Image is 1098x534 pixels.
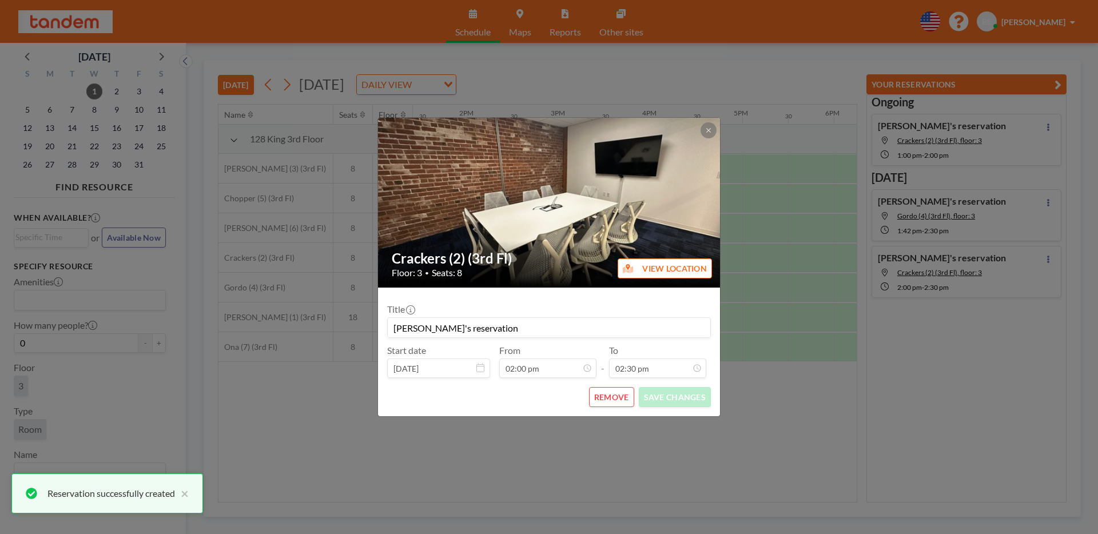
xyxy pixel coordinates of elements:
img: 537.jpg [378,74,721,331]
button: VIEW LOCATION [618,258,712,278]
button: close [175,487,189,500]
div: Reservation successfully created [47,487,175,500]
label: Start date [387,345,426,356]
button: REMOVE [589,387,634,407]
button: SAVE CHANGES [639,387,711,407]
label: Title [387,304,414,315]
span: - [601,349,604,374]
input: (No title) [388,318,710,337]
span: Floor: 3 [392,267,422,278]
label: From [499,345,520,356]
span: Seats: 8 [432,267,462,278]
h2: Crackers (2) (3rd Fl) [392,250,707,267]
label: To [609,345,618,356]
span: • [425,269,429,277]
